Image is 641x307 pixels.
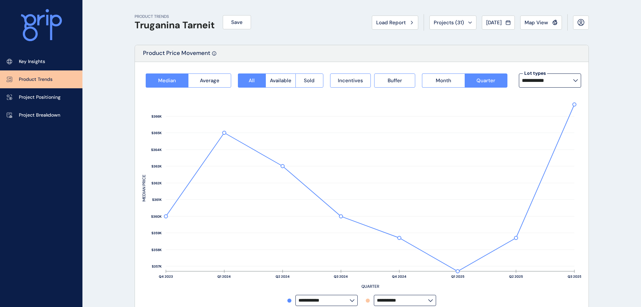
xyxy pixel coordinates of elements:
[135,14,215,20] p: PRODUCT TRENDS
[238,73,265,88] button: All
[525,19,548,26] span: Map View
[19,58,45,65] p: Key Insights
[217,274,231,279] text: Q1 2024
[451,274,464,279] text: Q1 2025
[376,19,406,26] span: Load Report
[304,77,315,84] span: Sold
[151,148,162,152] text: $364K
[523,70,547,77] label: Lot types
[509,274,523,279] text: Q2 2025
[334,274,348,279] text: Q3 2024
[135,20,215,31] h1: Truganina Tarneit
[151,131,162,135] text: $365K
[223,15,251,29] button: Save
[19,112,60,119] p: Project Breakdown
[249,77,255,84] span: All
[330,73,371,88] button: Incentives
[520,16,562,30] button: Map View
[151,248,162,252] text: $358K
[392,274,406,279] text: Q4 2024
[151,164,162,168] text: $363K
[200,77,219,84] span: Average
[422,73,464,88] button: Month
[19,76,52,83] p: Product Trends
[265,73,295,88] button: Available
[374,73,415,88] button: Buffer
[152,197,162,202] text: $361K
[143,49,210,62] p: Product Price Movement
[152,264,162,269] text: $357K
[295,73,323,88] button: Sold
[159,274,173,279] text: Q4 2023
[361,284,379,289] text: QUARTER
[146,73,188,88] button: Median
[476,77,495,84] span: Quarter
[270,77,291,84] span: Available
[434,19,464,26] span: Projects ( 31 )
[151,231,162,235] text: $359K
[372,16,418,30] button: Load Report
[388,77,402,84] span: Buffer
[19,94,61,101] p: Project Positioning
[465,73,507,88] button: Quarter
[151,214,162,219] text: $360K
[568,274,581,279] text: Q3 2025
[231,19,243,26] span: Save
[158,77,176,84] span: Median
[151,114,162,119] text: $366K
[486,19,502,26] span: [DATE]
[276,274,290,279] text: Q2 2024
[151,181,162,185] text: $362K
[429,16,476,30] button: Projects (31)
[141,175,147,202] text: MEDIAN PRICE
[436,77,451,84] span: Month
[338,77,363,84] span: Incentives
[188,73,231,88] button: Average
[482,16,515,30] button: [DATE]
